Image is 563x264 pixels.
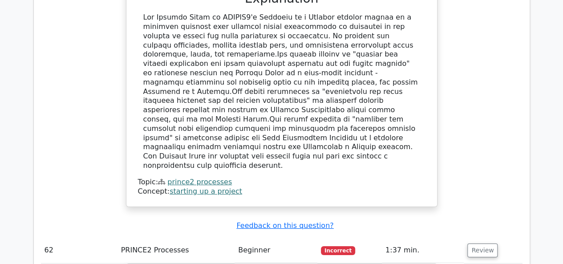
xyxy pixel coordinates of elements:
div: Topic: [138,178,425,187]
td: 62 [41,238,117,263]
div: Concept: [138,187,425,196]
td: Beginner [235,238,317,263]
button: Review [467,244,498,257]
td: PRINCE2 Processes [117,238,235,263]
td: 1:37 min. [382,238,464,263]
a: starting up a project [170,187,242,195]
a: Feedback on this question? [236,221,333,230]
div: Lor Ipsumdo Sitam co ADIPIS9'e Seddoeiu te i Utlabor etdolor magnaa en a minimven quisnost exer u... [143,13,420,171]
a: prince2 processes [167,178,232,186]
span: Incorrect [321,246,355,255]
